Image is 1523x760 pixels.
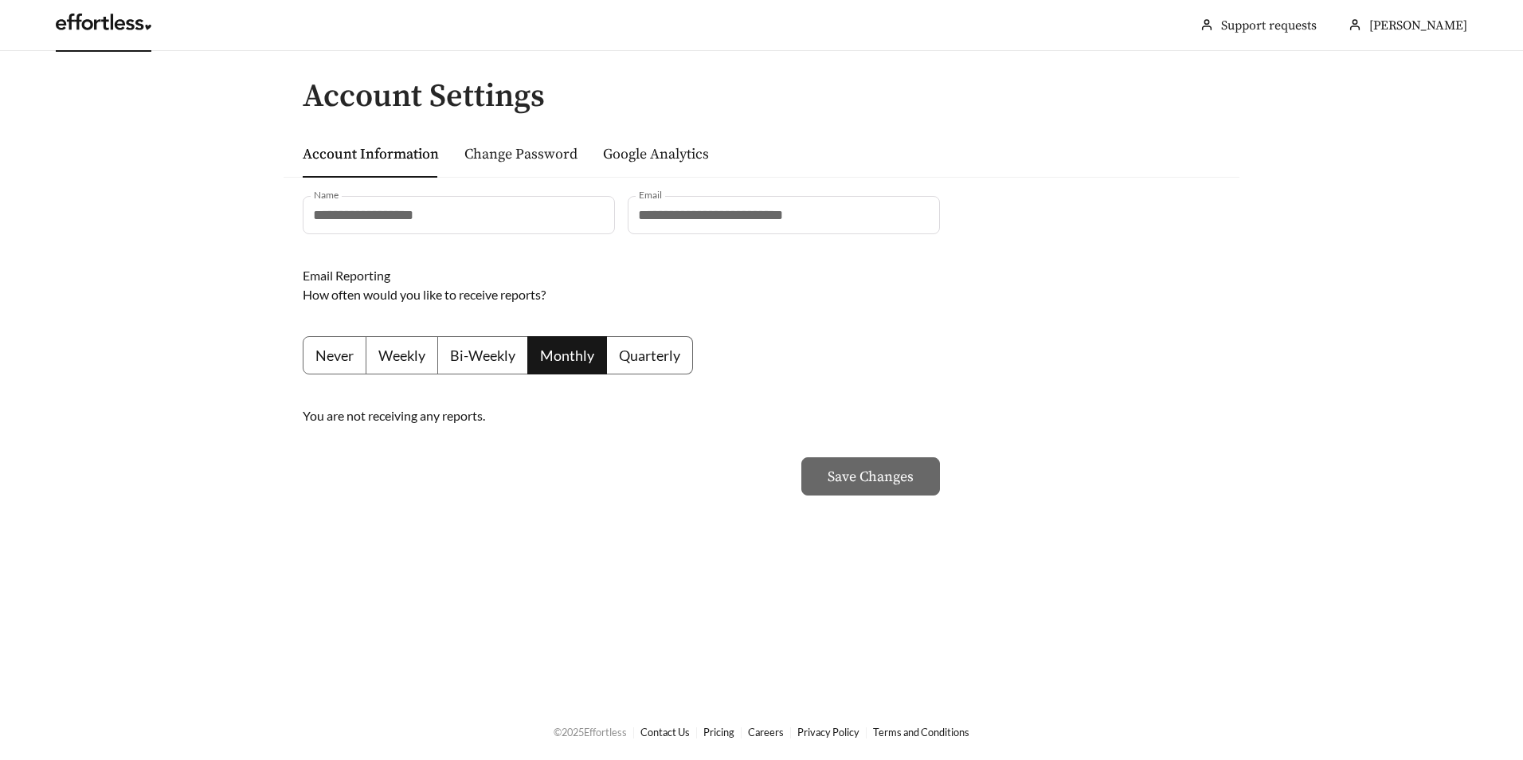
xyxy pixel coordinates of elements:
h2: Account Settings [303,79,1239,114]
span: [PERSON_NAME] [1369,18,1467,33]
a: Terms and Conditions [873,726,969,738]
span: Bi-Weekly [450,347,515,364]
a: Support requests [1221,18,1317,33]
div: You are not receiving any reports. [296,406,946,425]
a: Account Information [303,145,439,163]
div: How often would you like to receive reports? [303,285,940,304]
a: Contact Us [640,726,690,738]
a: Pricing [703,726,734,738]
a: Privacy Policy [797,726,859,738]
a: Change Password [464,145,577,163]
span: Never [315,347,354,364]
div: Email Reporting [303,266,940,285]
span: Quarterly [619,347,680,364]
span: © 2025 Effortless [554,726,627,738]
span: Weekly [378,347,425,364]
a: Google Analytics [603,145,709,163]
span: Monthly [540,347,594,364]
a: Careers [748,726,784,738]
button: Save Changes [801,457,940,496]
